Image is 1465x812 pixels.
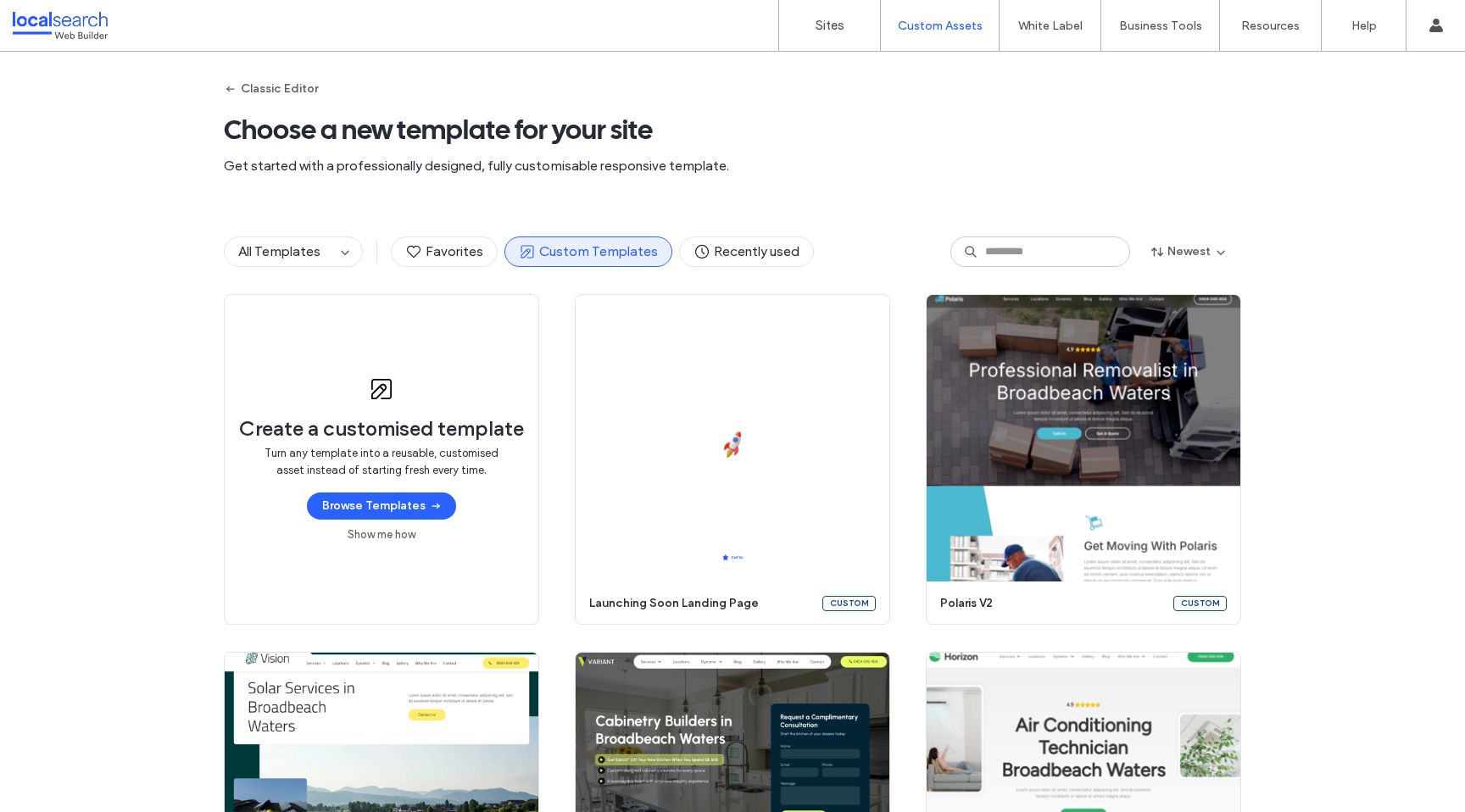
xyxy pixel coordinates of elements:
[504,236,672,267] button: Custom Templates
[224,157,1241,175] span: Get started with a professionally designed, fully customisable responsive template.
[679,236,814,267] button: Recently used
[519,242,658,261] span: Custom Templates
[822,596,876,611] div: Custom
[816,18,844,33] label: Sites
[1018,19,1083,33] label: White Label
[224,113,1241,147] span: Choose a new template for your site
[589,595,812,612] span: launching soon landing page
[259,445,504,479] span: Turn any template into a reusable, customised asset instead of starting fresh every time.
[238,243,320,259] span: All Templates
[1351,19,1377,33] label: Help
[405,242,483,261] span: Favorites
[694,242,799,261] span: Recently used
[239,416,524,442] span: Create a customised template
[391,236,498,267] button: Favorites
[940,595,1163,612] span: polaris v2
[307,492,456,520] button: Browse Templates
[1119,19,1202,33] label: Business Tools
[348,526,415,543] a: Show me how
[1137,238,1241,265] button: Newest
[898,19,983,33] label: Custom Assets
[1241,19,1300,33] label: Resources
[1173,596,1227,611] div: Custom
[224,75,318,103] button: Classic Editor
[225,237,335,266] button: All Templates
